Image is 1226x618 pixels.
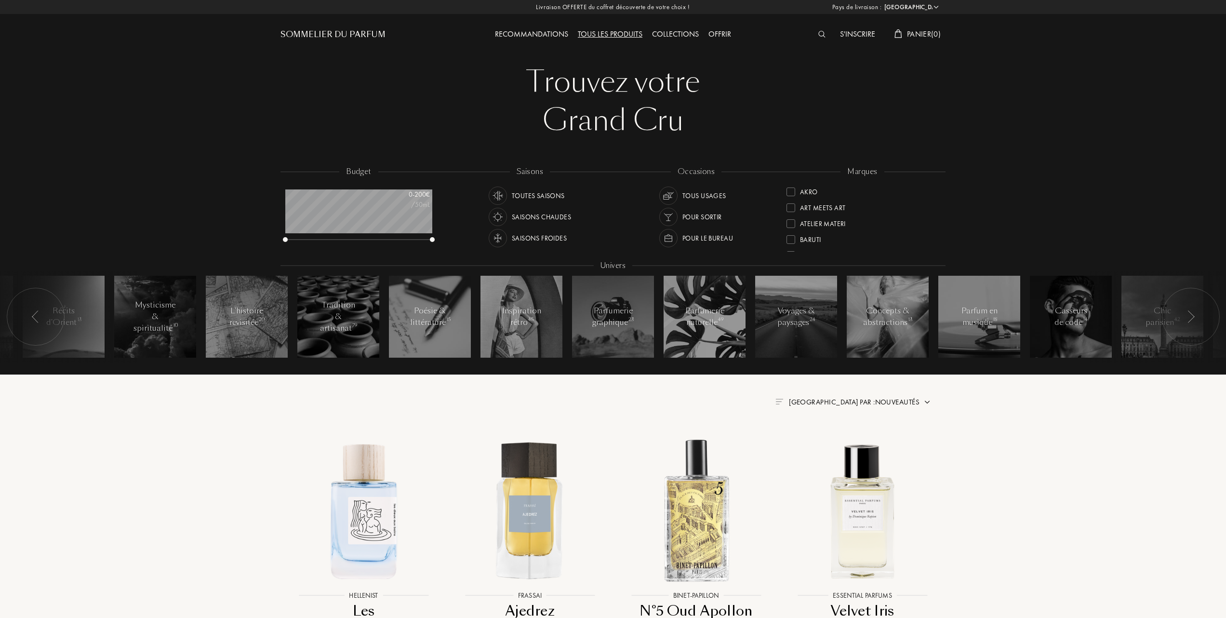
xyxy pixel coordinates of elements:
div: Collections [647,28,704,41]
div: Offrir [704,28,736,41]
div: Casseurs de code [1051,305,1092,328]
span: 14 [1083,316,1088,323]
img: arr_left.svg [32,310,40,323]
a: Collections [647,29,704,39]
img: Les Dieux aux Bains Hellenist [289,435,439,585]
div: saisons [510,166,550,177]
a: Offrir [704,29,736,39]
span: 23 [628,316,634,323]
div: Trouvez votre [288,63,938,101]
div: Atelier Materi [800,215,846,228]
div: Pour sortir [682,208,722,226]
img: usage_season_hot_white.svg [491,210,505,224]
div: Binet-Papillon [800,247,848,260]
span: [GEOGRAPHIC_DATA] par : Nouveautés [789,397,919,407]
span: Panier ( 0 ) [907,29,941,39]
span: 20 [259,316,265,323]
img: usage_season_average_white.svg [491,189,505,202]
div: Saisons froides [512,229,567,247]
span: 79 [352,322,357,329]
span: 18 [993,316,997,323]
div: Akro [800,184,818,197]
div: 0 - 200 € [382,189,430,200]
span: 49 [718,316,723,323]
img: Velvet Iris Essential Parfums [787,435,937,585]
span: 15 [446,316,451,323]
img: N°5 Oud Apollon Binet-Papillon [621,435,771,585]
div: Pour le bureau [682,229,733,247]
div: Poésie & littérature [410,305,451,328]
img: usage_occasion_party_white.svg [662,210,675,224]
a: Recommandations [490,29,573,39]
img: arrow_w.png [933,3,940,11]
span: 24 [810,316,815,323]
div: Tradition & artisanat [318,299,359,334]
img: cart_white.svg [894,29,902,38]
div: occasions [671,166,721,177]
img: Ajedrez Frassai [455,435,605,585]
div: L'histoire revisitée [227,305,267,328]
div: Inspiration rétro [501,305,542,328]
span: 45 [528,316,533,323]
a: Tous les produits [573,29,647,39]
div: Tous les produits [573,28,647,41]
div: budget [339,166,378,177]
span: Pays de livraison : [832,2,882,12]
div: S'inscrire [835,28,880,41]
a: S'inscrire [835,29,880,39]
div: Univers [594,260,632,271]
div: Baruti [800,231,821,244]
div: Toutes saisons [512,187,565,205]
img: usage_season_cold_white.svg [491,231,505,245]
img: usage_occasion_all_white.svg [662,189,675,202]
div: Voyages & paysages [776,305,817,328]
a: Sommelier du Parfum [280,29,386,40]
div: marques [840,166,884,177]
div: Grand Cru [288,101,938,140]
div: /50mL [382,200,430,210]
div: Parfumerie naturelle [684,305,725,328]
div: Art Meets Art [800,200,845,213]
img: usage_occasion_work_white.svg [662,231,675,245]
div: Concepts & abstractions [863,305,912,328]
img: search_icn_white.svg [818,31,826,38]
div: Mysticisme & spiritualité [133,299,177,334]
img: filter_by.png [775,399,783,404]
img: arr_left.svg [1187,310,1195,323]
img: arrow.png [923,398,931,406]
div: Tous usages [682,187,726,205]
div: Parfumerie graphique [592,305,634,328]
div: Parfum en musique [959,305,1000,328]
span: 13 [908,316,913,323]
div: Recommandations [490,28,573,41]
div: Saisons chaudes [512,208,571,226]
span: 10 [173,322,178,329]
